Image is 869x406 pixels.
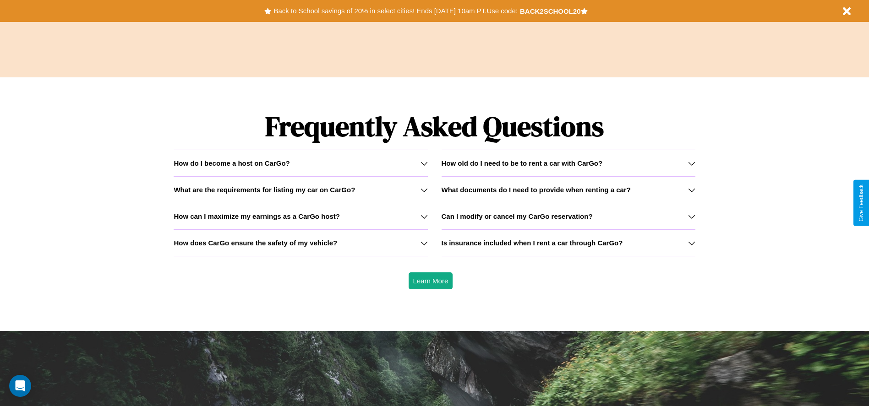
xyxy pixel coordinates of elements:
[9,375,31,397] div: Open Intercom Messenger
[174,103,695,150] h1: Frequently Asked Questions
[442,186,631,194] h3: What documents do I need to provide when renting a car?
[174,212,340,220] h3: How can I maximize my earnings as a CarGo host?
[442,239,623,247] h3: Is insurance included when I rent a car through CarGo?
[174,239,337,247] h3: How does CarGo ensure the safety of my vehicle?
[520,7,581,15] b: BACK2SCHOOL20
[409,272,453,289] button: Learn More
[442,212,593,220] h3: Can I modify or cancel my CarGo reservation?
[271,5,519,17] button: Back to School savings of 20% in select cities! Ends [DATE] 10am PT.Use code:
[174,186,355,194] h3: What are the requirements for listing my car on CarGo?
[174,159,290,167] h3: How do I become a host on CarGo?
[858,184,864,222] div: Give Feedback
[442,159,603,167] h3: How old do I need to be to rent a car with CarGo?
